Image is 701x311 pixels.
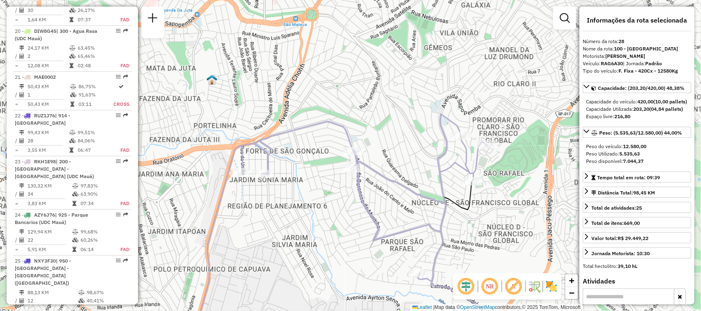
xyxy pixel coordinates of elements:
strong: 7.044,37 [623,158,644,164]
td: FAD [111,62,130,70]
h4: Atividades [583,277,691,285]
a: Nova sessão e pesquisa [145,10,161,28]
span: Exibir rótulo [504,277,524,296]
img: Exibir/Ocultar setores [545,280,558,293]
strong: 12.580,00 [623,143,646,149]
span: Total de atividades: [591,205,642,211]
a: Distância Total:98,45 KM [583,187,691,198]
span: AZY6J76 [34,212,55,218]
span: Tempo total em rota: 09:39 [597,174,660,181]
i: Distância Total [19,183,24,188]
img: 616 UDC Light WCL São Mateus [207,74,217,85]
div: Peso: (5.535,63/12.580,00) 44,00% [583,139,691,168]
div: Jornada Motorista: 10:30 [591,250,650,257]
td: 97,83% [80,182,112,190]
a: Total de itens:669,00 [583,217,691,228]
strong: 28 [618,38,624,44]
a: Exibir filtros [556,10,573,26]
a: Leaflet [412,304,432,310]
strong: 216,80 [614,113,630,119]
i: Total de Atividades [19,238,24,242]
div: Número da rota: [583,38,691,45]
span: NXY3F30 [34,258,56,264]
em: Rota exportada [123,258,128,263]
i: Total de Atividades [19,8,24,13]
i: Distância Total [19,46,24,50]
td: 63,90% [80,190,112,198]
td: 2 [27,52,69,60]
i: Distância Total [19,130,24,135]
span: Peso: (5.535,63/12.580,00) 44,00% [599,130,682,136]
td: 130,32 KM [27,182,72,190]
td: Cross [113,100,130,108]
i: Total de Atividades [19,192,24,197]
td: 07:37 [77,16,111,24]
img: Fluxo de ruas [528,280,541,293]
td: 07:34 [80,199,112,208]
em: Rota exportada [123,113,128,118]
td: 22 [27,236,72,244]
td: 40,41% [86,297,128,305]
div: Nome da rota: [583,45,691,53]
td: 99,51% [77,128,111,137]
i: Tempo total em rota [72,247,76,252]
td: FAD [112,199,130,208]
td: 99,43 KM [27,128,69,137]
td: = [15,100,19,108]
div: Capacidade Utilizada: [586,105,688,113]
span: 98,45 KM [633,190,655,196]
td: 03:11 [78,100,113,108]
span: | 950 - [GEOGRAPHIC_DATA] - [GEOGRAPHIC_DATA] ([GEOGRAPHIC_DATA]) [15,258,71,286]
td: 3,83 KM [27,199,72,208]
span: + [569,275,575,286]
span: 21 - [15,74,56,80]
td: FAD [112,245,130,254]
div: Total de itens: [591,220,640,227]
td: 88,13 KM [27,288,78,297]
i: % de utilização do peso [70,84,76,89]
strong: (10,00 pallets) [653,98,687,105]
em: Rota exportada [123,159,128,164]
div: Peso Utilizado: [586,150,688,158]
span: 25 - [15,258,71,286]
td: = [15,16,19,24]
em: Opções [116,28,121,33]
td: 65,46% [77,52,111,60]
td: / [15,297,19,305]
div: Veículo: [583,60,691,67]
td: 28 [27,137,69,145]
span: | [433,304,434,310]
td: 34 [27,190,72,198]
td: 129,94 KM [27,228,72,236]
td: 91,63% [78,91,113,99]
i: % de utilização da cubagem [78,298,85,303]
span: | 914 - [GEOGRAPHIC_DATA] [15,112,70,126]
td: 02:48 [77,62,111,70]
strong: 39,10 hL [618,263,637,269]
strong: Padrão [645,60,662,66]
i: % de utilização da cubagem [70,92,76,97]
div: Tipo do veículo: [583,67,691,75]
span: RUZ1J76 [34,112,55,119]
div: Valor total: [591,235,648,242]
i: % de utilização da cubagem [72,192,78,197]
em: Rota exportada [123,74,128,79]
i: Distância Total [19,84,24,89]
i: % de utilização da cubagem [69,54,76,59]
td: FAD [111,16,130,24]
td: 12,08 KM [27,62,69,70]
em: Opções [116,212,121,217]
i: % de utilização do peso [72,229,78,234]
td: 06:14 [80,245,112,254]
strong: R$ 29.449,22 [618,235,648,241]
td: / [15,236,19,244]
span: 24 - [15,212,88,225]
td: 99,68% [80,228,112,236]
div: Motorista: [583,53,691,60]
strong: F. Fixa - 420Cx - 12580Kg [618,68,678,74]
i: Tempo total em rota [69,63,74,68]
a: Valor total:R$ 29.449,22 [583,232,691,243]
span: DIW8G45 [34,28,56,34]
strong: [PERSON_NAME] [605,53,645,59]
span: | Jornada: [623,60,662,66]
